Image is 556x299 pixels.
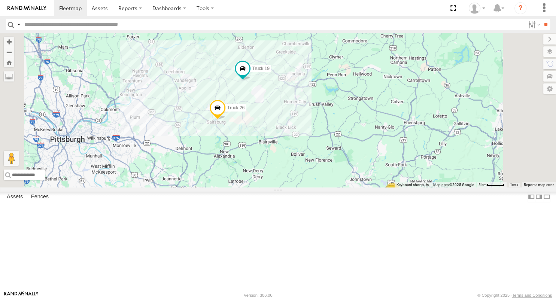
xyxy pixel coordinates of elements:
span: 5 km [478,183,487,187]
span: Truck 26 [227,105,244,110]
a: Terms and Conditions [512,293,552,298]
button: Map Scale: 5 km per 43 pixels [476,182,507,187]
label: Dock Summary Table to the Left [528,192,535,202]
div: © Copyright 2025 - [477,293,552,298]
label: Map Settings [543,83,556,94]
div: Samantha Graf [466,3,488,14]
img: rand-logo.svg [7,6,46,11]
div: 2 [385,183,400,198]
a: Visit our Website [4,292,39,299]
label: Search Query [16,19,22,30]
button: Zoom out [4,47,14,57]
i: ? [514,2,526,14]
button: Zoom in [4,37,14,47]
span: Map data ©2025 Google [433,183,474,187]
button: Keyboard shortcuts [397,182,429,187]
button: Zoom Home [4,57,14,67]
label: Fences [27,192,52,202]
span: Truck 19 [252,66,269,71]
div: Version: 306.00 [244,293,272,298]
label: Hide Summary Table [543,192,550,202]
label: Measure [4,71,14,82]
label: Search Filter Options [525,19,541,30]
button: Drag Pegman onto the map to open Street View [4,151,19,166]
label: Dock Summary Table to the Right [535,192,543,202]
a: Terms (opens in new tab) [510,183,518,186]
a: Report a map error [524,183,554,187]
label: Assets [3,192,27,202]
